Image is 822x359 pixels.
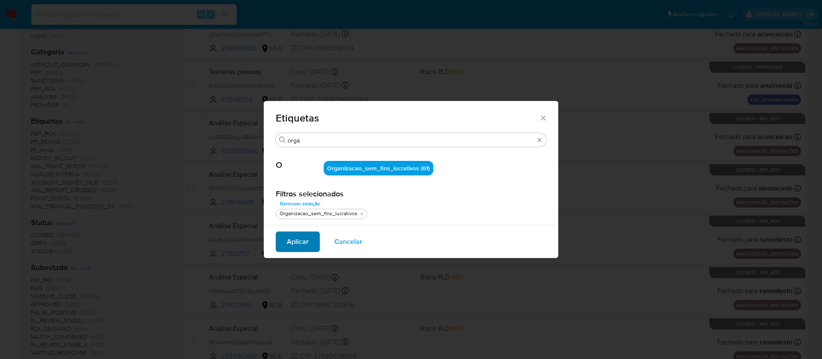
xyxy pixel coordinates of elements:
[288,136,534,144] input: Filtro de pesquisa
[276,189,546,199] h2: Filtros selecionados
[539,114,547,122] button: Fechar
[327,164,430,172] span: Organizacao_sem_fins_lucrativos (61)
[358,211,365,217] button: tirar Organizacao_sem_fins_lucrativos
[324,161,433,175] div: Organizacao_sem_fins_lucrativos (61)
[276,113,539,123] span: Etiquetas
[276,147,324,170] span: O
[323,231,373,252] button: Cancelar
[276,199,325,209] button: Remover seleção
[287,232,309,251] span: Aplicar
[536,136,543,143] button: Apagar busca
[334,232,362,251] span: Cancelar
[279,136,286,143] button: Procurar
[280,199,320,208] span: Remover seleção
[278,210,359,217] div: Organizacao_sem_fins_lucrativos
[276,231,320,252] button: Aplicar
